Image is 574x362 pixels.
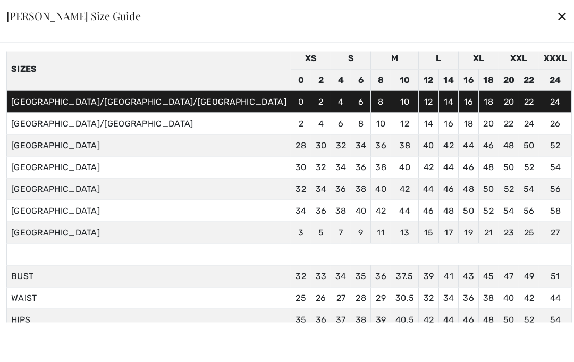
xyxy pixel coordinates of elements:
td: [GEOGRAPHIC_DATA]/[GEOGRAPHIC_DATA] [6,113,291,134]
td: 42 [371,200,391,222]
td: XXXL [539,47,571,69]
span: 48 [483,314,494,324]
td: 10 [391,69,418,91]
th: Sizes [6,47,291,91]
td: 20 [478,113,499,134]
td: 42 [438,134,459,156]
span: 34 [443,292,454,302]
td: XL [459,47,499,69]
td: 50 [459,200,479,222]
td: [GEOGRAPHIC_DATA]/[GEOGRAPHIC_DATA]/[GEOGRAPHIC_DATA] [6,91,291,113]
span: 32 [296,271,306,281]
td: 11 [371,222,391,243]
td: HIPS [6,309,291,331]
td: 30 [291,156,311,178]
td: 4 [311,113,331,134]
td: 22 [519,69,539,91]
span: 45 [483,271,494,281]
span: 27 [336,292,346,302]
span: 30.5 [395,292,414,302]
td: 40 [391,156,418,178]
td: 34 [311,178,331,200]
td: 18 [459,113,479,134]
td: 6 [331,113,351,134]
td: 14 [438,91,459,113]
td: 20 [499,69,519,91]
td: 52 [539,134,571,156]
td: 46 [419,200,439,222]
td: 38 [371,156,391,178]
td: 52 [519,156,539,178]
td: 36 [331,178,351,200]
td: [GEOGRAPHIC_DATA] [6,156,291,178]
td: 16 [459,91,479,113]
td: 4 [331,69,351,91]
td: 15 [419,222,439,243]
td: 34 [291,200,311,222]
td: [GEOGRAPHIC_DATA] [6,178,291,200]
td: 12 [391,113,418,134]
span: 25 [296,292,306,302]
span: 39 [424,271,434,281]
td: 17 [438,222,459,243]
td: 3 [291,222,311,243]
td: 19 [459,222,479,243]
span: 35 [296,314,307,324]
span: 46 [463,314,474,324]
td: 24 [539,69,571,91]
td: 56 [539,178,571,200]
td: 32 [291,178,311,200]
span: 44 [443,314,454,324]
span: 44 [550,292,561,302]
td: 50 [478,178,499,200]
td: 12 [419,91,439,113]
td: 10 [391,91,418,113]
td: 5 [311,222,331,243]
td: S [331,47,371,69]
td: 56 [519,200,539,222]
td: 34 [331,156,351,178]
td: 54 [519,178,539,200]
span: 28 [356,292,366,302]
span: 32 [424,292,434,302]
td: [GEOGRAPHIC_DATA] [6,134,291,156]
td: 4 [331,91,351,113]
td: 46 [438,178,459,200]
span: 52 [524,314,535,324]
span: 43 [463,271,474,281]
span: 37 [336,314,346,324]
td: 44 [419,178,439,200]
span: 37.5 [396,271,413,281]
td: 42 [391,178,418,200]
td: 25 [519,222,539,243]
td: 18 [478,69,499,91]
td: 14 [438,69,459,91]
td: 32 [311,156,331,178]
td: M [371,47,419,69]
td: 0 [291,69,311,91]
td: 24 [539,91,571,113]
td: 22 [519,91,539,113]
td: 0 [291,91,311,113]
td: 26 [539,113,571,134]
span: 36 [375,271,386,281]
td: 9 [351,222,371,243]
span: 54 [550,314,561,324]
td: 7 [331,222,351,243]
td: 23 [499,222,519,243]
td: 21 [478,222,499,243]
td: 44 [391,200,418,222]
td: 50 [499,156,519,178]
td: 27 [539,222,571,243]
td: XXL [499,47,539,69]
span: 26 [316,292,326,302]
td: 6 [351,69,371,91]
td: 48 [438,200,459,222]
td: 8 [351,113,371,134]
td: WAIST [6,287,291,309]
span: 49 [524,271,535,281]
td: 52 [478,200,499,222]
td: 40 [371,178,391,200]
td: 44 [438,156,459,178]
td: 52 [499,178,519,200]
